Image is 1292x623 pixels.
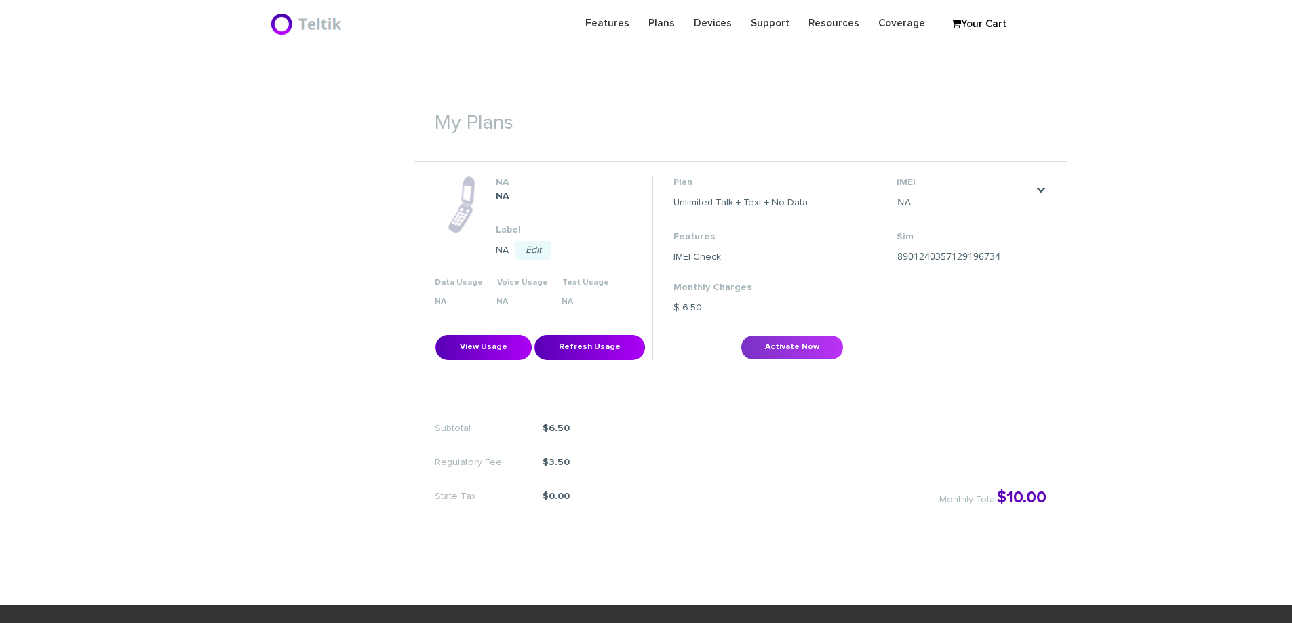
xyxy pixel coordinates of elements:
th: Text Usage [555,274,616,292]
img: phone [448,176,475,233]
button: Activate Now [741,335,844,360]
a: Support [741,10,799,37]
span: Subtotal [435,422,511,435]
img: BriteX [270,10,345,37]
dd: NA [496,243,631,257]
dt: Sim [897,230,1032,243]
a: Plans [639,10,684,37]
th: Voice Usage [490,274,555,292]
h1: My Plans [414,92,1067,141]
dd: IMEI Check [673,250,808,264]
dt: Features [673,230,808,243]
span: State Tax [435,489,517,503]
li: $0.00 [435,489,570,503]
dt: Plan [673,176,808,189]
th: NA [555,293,616,311]
dd: $ 6.50 [673,301,808,315]
a: Edit [515,241,551,260]
div: $10.00 [939,486,1046,509]
a: Features [576,10,639,37]
a: Resources [799,10,869,37]
button: Refresh Usage [534,335,645,360]
th: Data Usage [428,274,490,292]
dt: NA [496,176,631,189]
span: Regulatory Fee [435,456,543,469]
th: NA [490,293,555,311]
a: . [1036,184,1046,195]
a: Coverage [869,10,935,37]
dt: IMEI [897,176,1032,189]
li: $3.50 [435,456,570,469]
dt: Monthly Charges [673,281,808,294]
th: NA [428,293,490,311]
span: Monthly Total [939,495,997,504]
a: Devices [684,10,741,37]
a: Your Cart [945,14,1013,35]
dd: Unlimited Talk + Text + No Data [673,196,808,209]
button: View Usage [435,335,532,360]
li: $6.50 [435,422,570,435]
strong: NA [496,191,509,201]
dt: Label [496,223,631,237]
